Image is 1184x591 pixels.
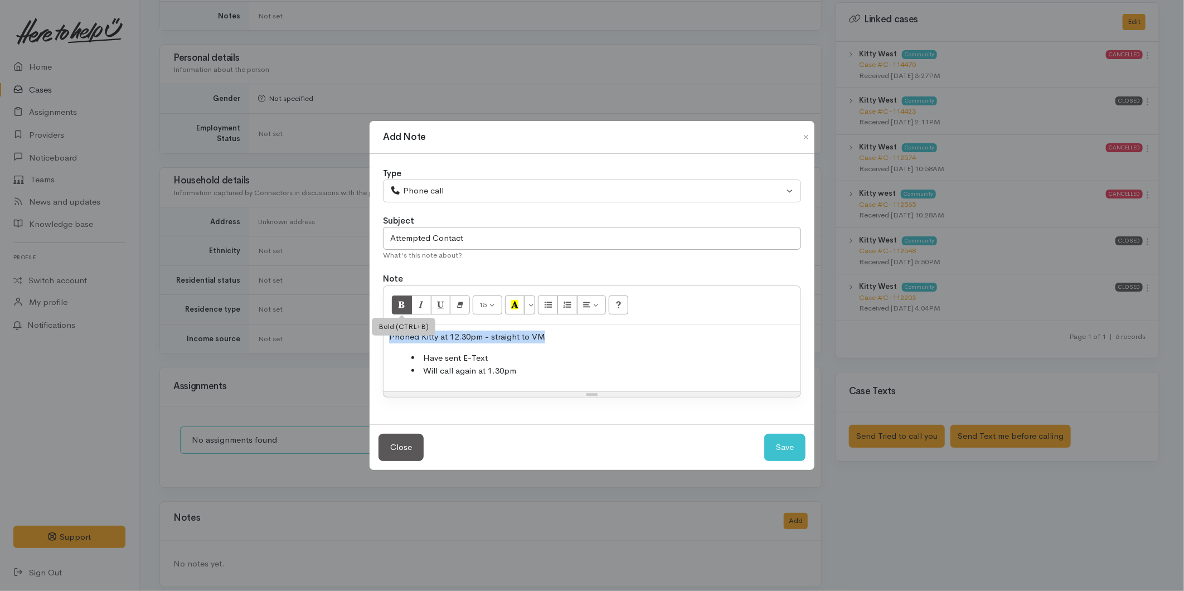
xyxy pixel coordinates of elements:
button: Ordered list (CTRL+SHIFT+NUM8) [557,295,578,314]
button: Phone call [383,180,801,202]
div: What's this note about? [383,250,801,261]
div: Phone call [390,185,784,197]
button: Close [797,130,815,144]
p: Phoned Kitty at 12.30pm - straight to VM [389,331,795,343]
li: Will call again at 1.30pm [411,365,795,377]
button: More Color [524,295,535,314]
label: Note [383,273,403,285]
button: Close [379,434,424,461]
button: Bold (CTRL+B) [392,295,412,314]
button: Underline (CTRL+U) [431,295,451,314]
label: Subject [383,215,414,227]
li: Have sent E-Text [411,352,795,365]
div: Bold (CTRL+B) [372,318,435,336]
button: Save [764,434,805,461]
button: Remove Font Style (CTRL+\) [450,295,470,314]
div: Resize [384,392,800,397]
button: Unordered list (CTRL+SHIFT+NUM7) [538,295,558,314]
button: Font Size [473,295,502,314]
button: Paragraph [577,295,606,314]
label: Type [383,167,401,180]
button: Help [609,295,629,314]
button: Recent Color [505,295,525,314]
span: 15 [479,300,487,309]
h1: Add Note [383,130,426,144]
button: Italic (CTRL+I) [411,295,431,314]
